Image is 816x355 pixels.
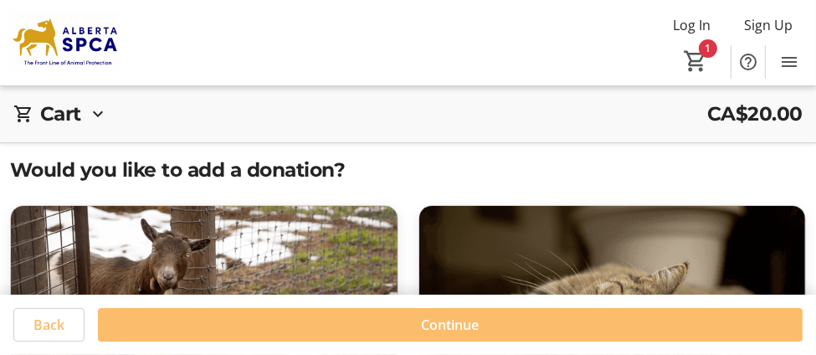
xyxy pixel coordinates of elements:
img: Alberta SPCA's Logo [10,12,121,75]
button: Cart [680,46,711,76]
span: Log In [673,15,711,35]
button: Log In [659,12,724,39]
button: Help [731,45,765,79]
h2: Cart [40,100,81,129]
span: Back [33,315,64,335]
button: Back [13,308,85,342]
button: Sign Up [731,12,806,39]
h2: Would you like to add a donation? [10,156,806,185]
button: Menu [772,45,806,79]
span: CA$20.00 [707,100,803,129]
span: Continue [422,315,480,335]
button: Continue [98,308,803,342]
span: Sign Up [744,15,793,35]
